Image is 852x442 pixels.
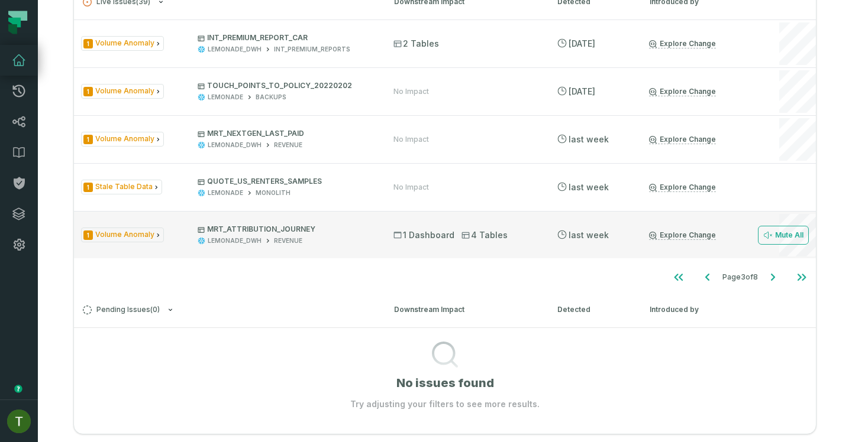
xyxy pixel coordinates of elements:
button: Pending Issues(0) [83,305,373,314]
button: Mute All [758,226,809,245]
button: Go to last page [788,265,816,289]
relative-time: Sep 29, 2025, 5:04 PM GMT+3 [569,230,609,240]
p: MRT_NEXTGEN_LAST_PAID [198,129,372,138]
button: Go to previous page [693,265,722,289]
div: BACKUPS [256,93,286,102]
span: Severity [83,39,93,48]
div: LEMONADE_DWH [208,141,262,149]
h1: No issues found [396,375,494,391]
span: 2 Tables [393,38,439,50]
span: Severity [83,230,93,240]
div: LEMONADE [208,93,243,102]
span: Issue Type [81,132,164,147]
div: No Impact [393,183,429,192]
span: Issue Type [81,84,164,99]
div: MONOLITH [256,188,291,197]
div: LEMONADE_DWH [208,236,262,245]
a: Explore Change [649,135,716,144]
div: REVENUE [274,141,302,149]
div: INT_PREMIUM_REPORTS [274,45,350,54]
div: Tooltip anchor [13,383,24,394]
div: Detected [557,304,628,315]
a: Explore Change [649,230,716,240]
relative-time: Sep 29, 2025, 5:04 PM GMT+3 [569,182,609,192]
p: MRT_ATTRIBUTION_JOURNEY [198,225,372,234]
ul: Page 3 of 8 [664,265,816,289]
span: 4 Tables [461,229,508,241]
span: Issue Type [81,180,162,194]
a: Explore Change [649,39,716,48]
relative-time: Sep 29, 2025, 5:04 PM GMT+3 [569,134,609,144]
div: LEMONADE_DWH [208,45,262,54]
a: Explore Change [649,87,716,96]
span: Severity [83,183,93,192]
nav: pagination [74,265,816,289]
p: TOUCH_POINTS_TO_POLICY_20220202 [198,81,372,90]
div: Introduced by [650,304,756,315]
span: Pending Issues ( 0 ) [83,305,160,314]
a: Explore Change [649,183,716,192]
img: avatar of Tomer Galun [7,409,31,433]
span: Issue Type [81,227,164,242]
div: Downstream Impact [394,304,536,315]
div: REVENUE [274,236,302,245]
p: Try adjusting your filters to see more results. [350,398,540,410]
p: INT_PREMIUM_REPORT_CAR [198,33,372,43]
div: LEMONADE [208,188,243,197]
relative-time: Oct 1, 2025, 2:51 PM GMT+3 [569,86,595,96]
div: Pending Issues(0) [74,327,816,410]
div: No Impact [393,135,429,144]
div: No Impact [393,87,429,96]
button: Go to next page [759,265,787,289]
p: QUOTE_US_RENTERS_SAMPLES [198,177,372,186]
span: Severity [83,87,93,96]
relative-time: Oct 1, 2025, 11:02 PM GMT+3 [569,38,595,48]
span: Severity [83,135,93,144]
button: Go to first page [664,265,693,289]
span: 1 Dashboard [393,229,454,241]
div: Live Issues(39) [74,19,816,291]
span: Issue Type [81,36,164,51]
